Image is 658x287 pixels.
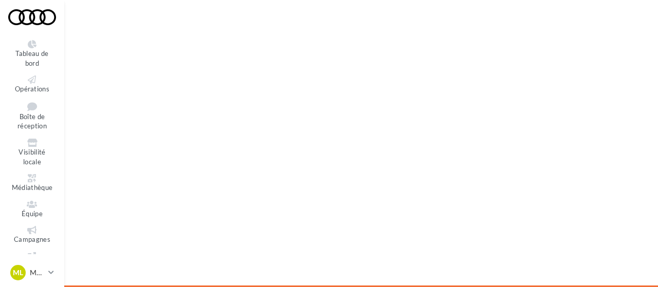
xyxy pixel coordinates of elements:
[8,38,56,69] a: Tableau de bord
[15,49,48,67] span: Tableau de bord
[8,224,56,246] a: Campagnes
[22,209,43,218] span: Équipe
[14,235,50,243] span: Campagnes
[13,267,23,278] span: ML
[8,198,56,220] a: Équipe
[19,148,45,166] span: Visibilité locale
[17,112,47,130] span: Boîte de réception
[8,100,56,132] a: Boîte de réception
[8,73,56,95] a: Opérations
[15,85,49,93] span: Opérations
[30,267,44,278] p: Marine LE BON
[8,137,56,168] a: Visibilité locale
[8,172,56,194] a: Médiathèque
[8,263,56,282] a: ML Marine LE BON
[12,183,53,192] span: Médiathèque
